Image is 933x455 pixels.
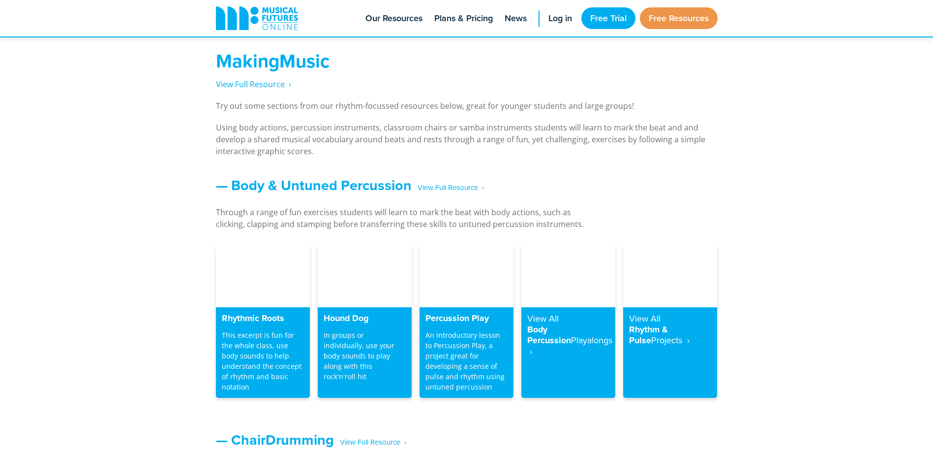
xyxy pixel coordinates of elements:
p: This excerpt is fun for the whole class, use body sounds to help understand the concept of rhythm... [222,330,304,392]
a: Percussion Play An introductory lesson to Percussion Play, a project great for developing a sense... [420,245,513,398]
h4: Rhythm & Pulse [629,313,711,346]
a: Free Trial [581,7,635,29]
p: In groups or individually, use your body sounds to play along with this rock'n'roll hit [324,330,406,382]
p: Try out some sections from our rhythm-focussed resources below, great for younger students and la... [216,100,718,112]
p: An introductory lesson to Percussion Play, a project great for developing a sense of pulse and rh... [425,330,508,392]
span: Plans & Pricing [434,12,493,25]
a: Hound Dog In groups or individually, use your body sounds to play along with this rock'n'roll hit [318,245,412,398]
a: View Full Resource‎‏‏‎ ‎ › [216,79,291,90]
p: Using body actions, percussion instruments, classroom chairs or samba instruments students will l... [216,122,718,157]
h4: Rhythmic Roots [222,313,304,324]
strong: View All [527,312,559,325]
a: — Body & Untuned Percussion‎ ‎ ‎ View Full Resource‎‏‏‎ ‎ › [216,175,484,195]
strong: MakingMusic [216,47,330,74]
a: Rhythmic Roots This excerpt is fun for the whole class, use body sounds to help understand the co... [216,245,310,398]
strong: Projects ‎ › [651,334,690,346]
p: Through a range of fun exercises students will learn to mark the beat with body actions, such as ... [216,206,600,230]
a: View AllRhythm & PulseProjects ‎ › [623,245,717,398]
a: View AllBody PercussionPlayalongs ‎ › [521,245,615,398]
strong: View All [629,312,661,325]
h4: Percussion Play [425,313,508,324]
a: Free Resources [640,7,718,29]
h4: Hound Dog [324,313,406,324]
a: — ChairDrumming‎ ‎ ‎ View Full Resource‎‏‏‎ ‎ › [216,429,406,450]
span: ‎ ‎ ‎ View Full Resource‎‏‏‎ ‎ › [334,434,406,451]
span: News [505,12,527,25]
strong: Playalongs ‎ › [527,334,612,357]
h4: Body Percussion [527,313,609,357]
span: Log in [548,12,572,25]
span: Our Resources [365,12,422,25]
span: ‎ ‎ ‎ View Full Resource‎‏‏‎ ‎ › [412,179,484,196]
